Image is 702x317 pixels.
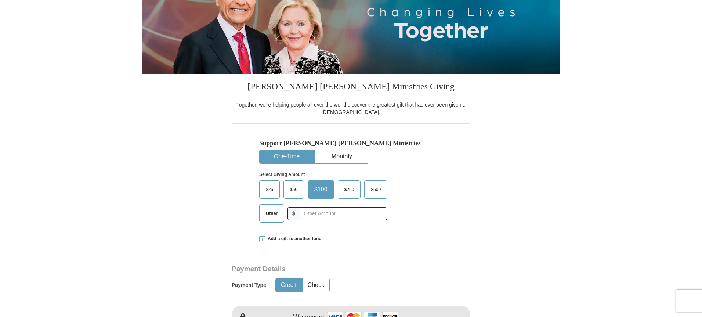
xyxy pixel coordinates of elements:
span: $ [287,207,300,220]
span: Other [262,208,281,219]
span: $25 [262,184,277,195]
h3: Payment Details [232,265,419,273]
input: Other Amount [300,207,387,220]
div: Together, we're helping people all over the world discover the greatest gift that has ever been g... [232,101,470,116]
button: Monthly [315,150,369,163]
span: $100 [311,184,331,195]
button: One-Time [260,150,314,163]
span: Add a gift to another fund [265,236,322,242]
h5: Payment Type [232,282,266,288]
span: $250 [341,184,358,195]
h3: [PERSON_NAME] [PERSON_NAME] Ministries Giving [232,74,470,101]
button: Credit [276,278,302,292]
span: $50 [286,184,301,195]
span: $500 [367,184,384,195]
h5: Support [PERSON_NAME] [PERSON_NAME] Ministries [259,139,443,147]
button: Check [303,278,329,292]
strong: Select Giving Amount [259,172,305,177]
